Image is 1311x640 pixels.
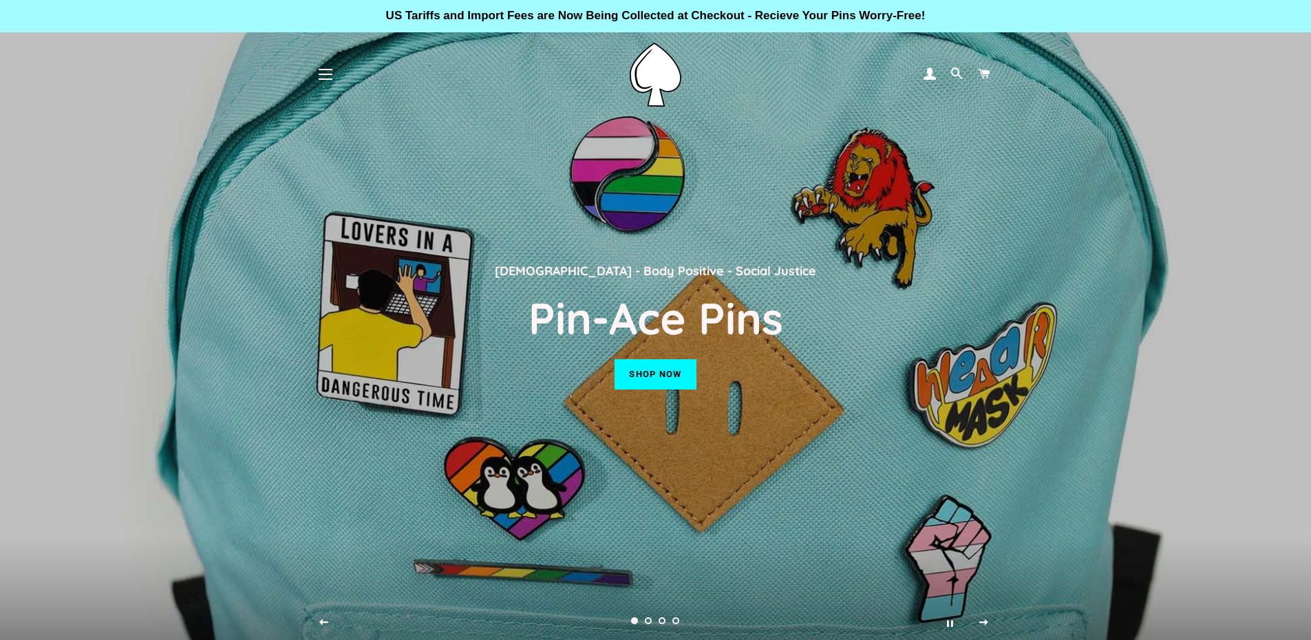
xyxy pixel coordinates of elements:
p: [DEMOGRAPHIC_DATA] - Body Positive - Social Justice [321,261,990,280]
button: Previous slide [306,606,341,640]
img: Pin-Ace [630,43,681,107]
a: Load slide 3 [656,615,670,628]
a: Shop now [615,359,696,390]
a: Load slide 2 [642,615,656,628]
button: Next slide [966,606,1001,640]
button: Pause slideshow [933,606,968,640]
a: Load slide 4 [670,615,683,628]
a: Slide 1, current [628,615,642,628]
h2: Pin-Ace Pins [321,290,990,345]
